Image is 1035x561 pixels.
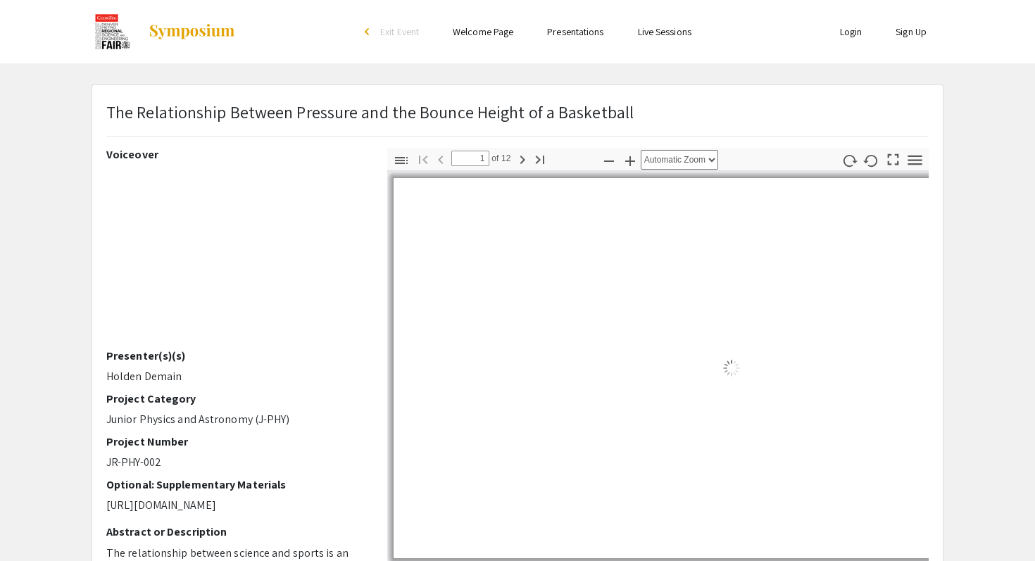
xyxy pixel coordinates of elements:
[597,150,621,170] button: Zoom Out
[106,411,366,428] p: Junior Physics and Astronomy (J-PHY)
[106,435,366,448] h2: Project Number
[380,25,419,38] span: Exit Event
[838,150,862,170] button: Rotate Clockwise
[148,23,236,40] img: Symposium by ForagerOne
[92,14,134,49] img: CoorsTek Denver Metro Regional Science and Engineering Fair
[638,25,691,38] a: Live Sessions
[840,25,862,38] a: Login
[106,497,366,514] p: [URL][DOMAIN_NAME]
[106,167,366,349] iframe: Denver Metro Science Fair Video
[11,498,60,550] iframe: Chat
[365,27,373,36] div: arrow_back_ios
[903,150,927,170] button: Tools
[429,149,453,169] button: Previous Page
[882,148,905,168] button: Switch to Presentation Mode
[106,368,366,385] p: Holden Demain
[106,392,366,405] h2: Project Category
[106,478,366,491] h2: Optional: Supplementary Materials
[489,151,511,166] span: of 12
[528,149,552,169] button: Go to Last Page
[106,525,366,538] h2: Abstract or Description
[106,99,634,125] p: The Relationship Between Pressure and the Bounce Height of a Basketball
[510,149,534,169] button: Next Page
[389,150,413,170] button: Toggle Sidebar
[411,149,435,169] button: Go to First Page
[92,14,236,49] a: CoorsTek Denver Metro Regional Science and Engineering Fair
[453,25,513,38] a: Welcome Page
[106,349,366,363] h2: Presenter(s)(s)
[641,150,718,170] select: Zoom
[860,150,884,170] button: Rotate Counterclockwise
[618,150,642,170] button: Zoom In
[896,25,927,38] a: Sign Up
[547,25,603,38] a: Presentations
[451,151,489,166] input: Page
[106,454,366,471] p: JR-PHY-002
[106,148,366,161] h2: Voiceover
